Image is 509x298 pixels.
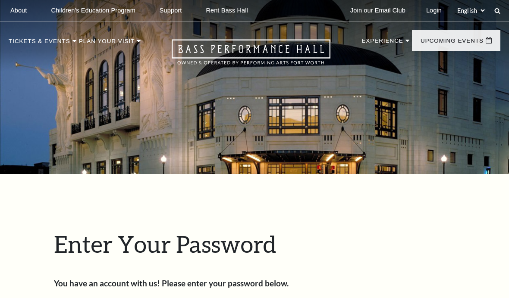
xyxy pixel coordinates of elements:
p: Upcoming Events [421,38,484,48]
p: About [10,7,27,14]
select: Select: [456,6,486,15]
p: Support [160,7,182,14]
strong: Please enter your password below. [162,278,289,288]
p: Tickets & Events [9,38,70,49]
p: Plan Your Visit [79,38,135,49]
strong: You have an account with us! [54,278,160,288]
span: Enter Your Password [54,230,276,258]
p: Children's Education Program [51,7,135,14]
p: Experience [361,38,403,48]
p: Rent Bass Hall [206,7,248,14]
